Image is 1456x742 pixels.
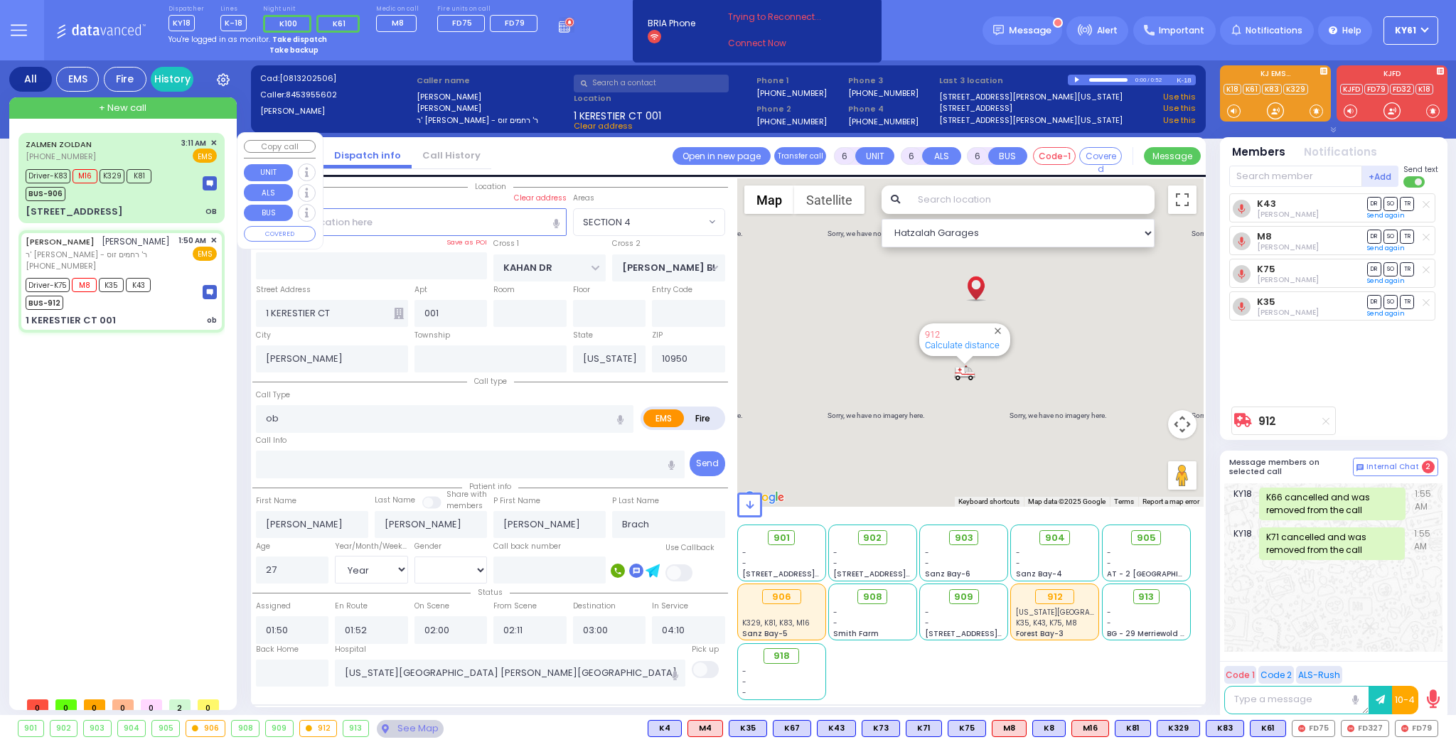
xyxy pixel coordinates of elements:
span: DR [1367,230,1381,243]
button: 10-4 [1392,686,1418,714]
div: 1 KERESTIER CT 001 [26,313,116,328]
span: KY18 [1233,488,1259,520]
button: Copy call [244,140,316,154]
span: SECTION 4 [573,208,725,235]
input: Search member [1229,166,1362,187]
button: Members [1232,144,1285,161]
span: KY18 [1233,527,1259,560]
button: Show street map [744,185,794,214]
label: State [573,330,593,341]
a: Send again [1367,276,1405,285]
span: ✕ [210,235,217,247]
label: Medic on call [376,5,421,14]
span: 1:55 AM [1414,527,1435,560]
a: Send again [1367,244,1405,252]
button: Transfer call [774,147,826,165]
span: Driver-K75 [26,278,70,292]
label: Township [414,330,450,341]
div: BLS [1115,720,1151,737]
span: Clear address [574,120,633,131]
button: Show satellite imagery [794,185,864,214]
span: 0 [112,699,134,710]
label: Caller name [417,75,569,87]
label: KJ EMS... [1220,70,1331,80]
div: 908 [232,721,259,736]
a: Connect Now [728,37,840,50]
span: - [1107,607,1111,618]
img: message.svg [993,25,1004,36]
span: 0 [84,699,105,710]
span: 0 [141,699,162,710]
span: Forest Bay-3 [1016,628,1064,639]
span: [PERSON_NAME] [102,235,170,247]
span: 909 [954,590,973,604]
span: Phone 4 [848,103,935,115]
div: ALS [1071,720,1109,737]
span: K329 [100,169,124,183]
div: 0:52 [1150,72,1163,88]
label: Save as POI [446,237,487,247]
label: Destination [573,601,616,612]
button: ALS [244,184,293,201]
label: ר' [PERSON_NAME] - ר' רחמים זוס [417,114,569,127]
label: Areas [573,193,594,204]
span: AT - 2 [GEOGRAPHIC_DATA] [1107,569,1212,579]
img: message-box.svg [203,176,217,190]
div: / [1147,72,1150,88]
div: BLS [1206,720,1244,737]
button: Covered [1079,147,1122,165]
span: M8 [72,278,97,292]
button: BUS [988,147,1027,165]
a: K43 [1257,198,1276,209]
div: ALS [687,720,723,737]
div: BLS [862,720,900,737]
img: Google [741,488,788,507]
span: K35 [99,278,124,292]
span: EMS [193,149,217,163]
label: [PERSON_NAME] [417,91,569,103]
img: red-radio-icon.svg [1347,725,1354,732]
label: On Scene [414,601,449,612]
span: Send text [1403,164,1438,175]
span: 908 [863,590,882,604]
span: TR [1400,197,1414,210]
label: ZIP [652,330,663,341]
span: Notifications [1246,24,1302,37]
span: K81 [127,169,151,183]
span: 1:55 AM [1415,488,1435,520]
span: Trying to Reconnect... [728,11,840,23]
a: Calculate distance [925,340,1000,350]
button: Toggle fullscreen view [1168,185,1197,214]
input: Search a contact [574,75,729,92]
span: [STREET_ADDRESS][PERSON_NAME] [925,628,1059,639]
div: Year/Month/Week/Day [335,541,408,552]
a: Call History [412,149,491,162]
span: [0813202506] [279,72,336,84]
a: Open this area in Google Maps (opens a new window) [741,488,788,507]
span: - [925,618,929,628]
img: red-radio-icon.svg [1298,725,1305,732]
label: Hospital [335,644,366,655]
span: K329, K81, K83, M16 [742,618,810,628]
span: Important [1159,24,1204,37]
a: K329 [1283,84,1308,95]
div: EMS [56,67,99,92]
button: ALS-Rush [1296,666,1342,684]
span: 918 [773,649,790,663]
div: Fire [104,67,146,92]
span: TR [1400,230,1414,243]
div: ob [207,315,217,326]
span: Phone 1 [756,75,843,87]
div: ALS KJ [992,720,1027,737]
label: Back Home [256,644,299,655]
label: KJFD [1337,70,1447,80]
button: Code 1 [1224,666,1256,684]
div: See map [377,720,444,738]
span: New York Presbyterian Weill Cornell Medical Center 525 East 68th Street New York City [1016,607,1381,618]
span: - [1107,618,1111,628]
img: message-box.svg [203,285,217,299]
label: Cad: [260,72,412,85]
span: 902 [863,531,882,545]
span: FD75 [452,17,472,28]
span: Location [468,181,513,192]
